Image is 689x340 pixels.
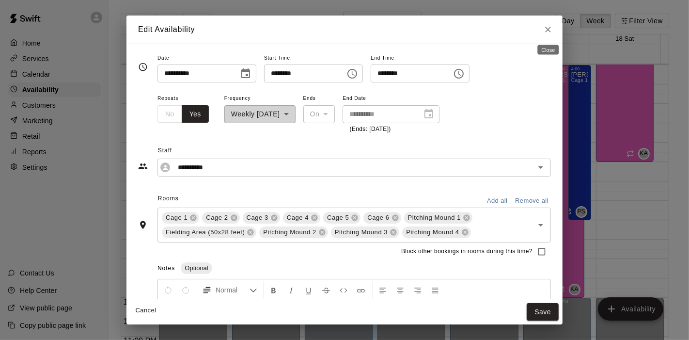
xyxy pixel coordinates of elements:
span: Notes [157,265,175,272]
span: Start Time [264,52,363,65]
div: Close [537,45,559,55]
span: Ends [303,92,335,105]
button: Undo [160,281,176,299]
span: Pitching Mound 2 [259,227,320,237]
button: Choose date, selected date is Oct 16, 2025 [236,64,255,83]
span: Cage 5 [323,213,353,223]
svg: Timing [138,62,148,72]
span: Cage 6 [363,213,393,223]
button: Redo [177,281,194,299]
button: Choose time, selected time is 6:00 PM [343,64,362,83]
div: Pitching Mound 2 [259,227,328,238]
button: Center Align [392,281,408,299]
button: Insert Link [353,281,369,299]
span: Pitching Mound 4 [402,227,463,237]
span: Optional [181,264,212,272]
span: Staff [158,143,551,159]
span: Date [157,52,256,65]
svg: Staff [138,162,148,171]
button: Right Align [409,281,426,299]
button: Close [539,21,557,38]
button: Add all [482,194,513,209]
span: Pitching Mound 1 [404,213,465,223]
button: Format Underline [300,281,317,299]
div: Cage 6 [363,212,401,224]
button: Left Align [375,281,391,299]
div: outlined button group [157,105,209,123]
button: Remove all [513,194,551,209]
button: Insert Code [335,281,352,299]
span: Cage 4 [283,213,313,223]
span: Cage 3 [243,213,272,223]
span: Repeats [157,92,217,105]
button: Open [534,218,548,232]
button: Format Bold [266,281,282,299]
span: Rooms [158,195,179,202]
span: Pitching Mound 3 [331,227,391,237]
h6: Edit Availability [138,23,195,36]
button: Cancel [130,303,161,318]
button: Format Strikethrough [318,281,334,299]
div: Cage 3 [243,212,280,224]
button: Justify Align [427,281,443,299]
div: Cage 1 [162,212,199,224]
div: Pitching Mound 3 [331,227,399,238]
button: Format Italics [283,281,299,299]
span: Frequency [224,92,296,105]
span: Cage 1 [162,213,191,223]
p: (Ends: [DATE]) [349,125,433,134]
span: End Date [343,92,439,105]
button: Yes [182,105,209,123]
svg: Rooms [138,220,148,230]
div: Cage 2 [202,212,239,224]
span: Cage 2 [202,213,232,223]
div: Fielding Area (50x28 feet) [162,227,256,238]
div: Pitching Mound 4 [402,227,470,238]
span: Block other bookings in rooms during this time? [401,247,532,257]
button: Open [534,161,548,174]
div: Cage 4 [283,212,320,224]
div: On [303,105,335,123]
div: Cage 5 [323,212,360,224]
span: End Time [371,52,470,65]
button: Choose time, selected time is 10:00 PM [449,64,469,83]
button: Save [527,303,559,321]
button: Formatting Options [198,281,261,299]
span: Fielding Area (50x28 feet) [162,227,249,237]
div: Pitching Mound 1 [404,212,472,224]
span: Normal [216,285,250,295]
